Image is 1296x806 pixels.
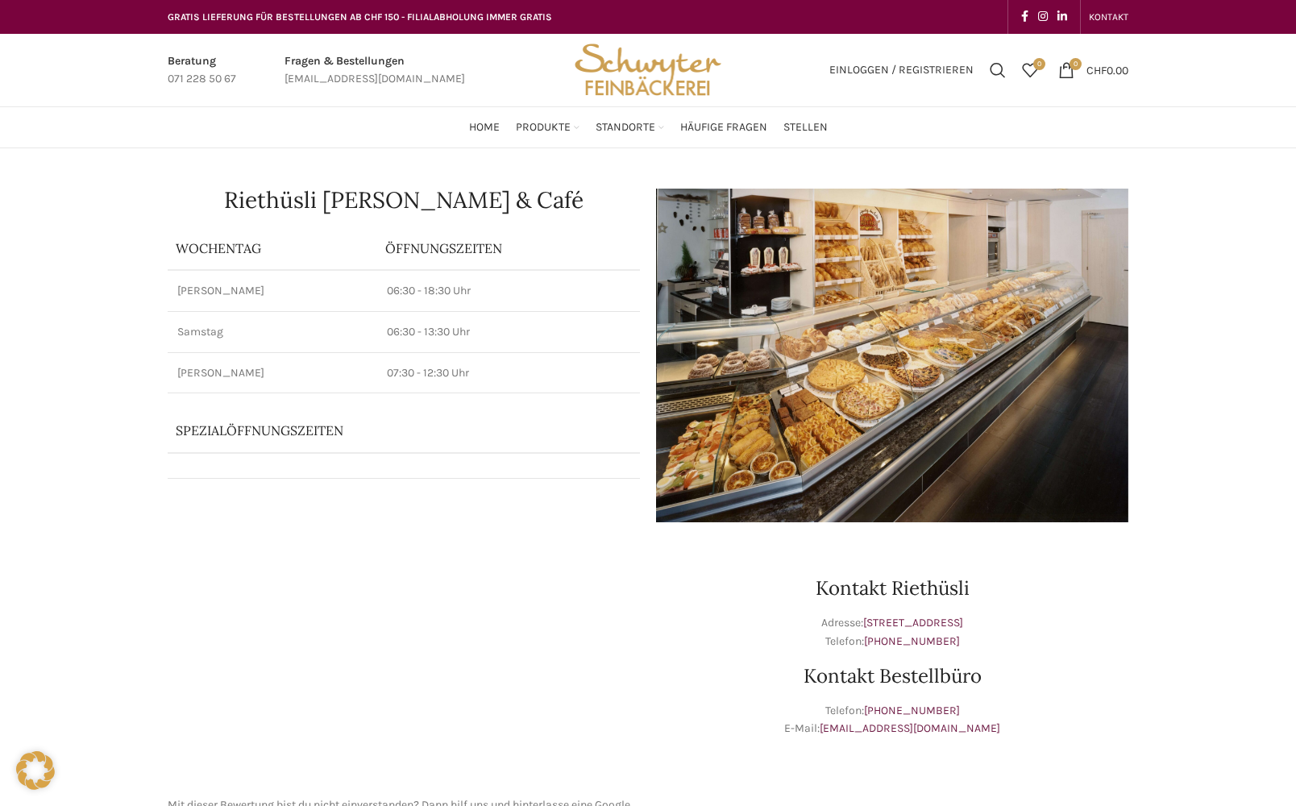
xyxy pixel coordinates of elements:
[864,634,960,648] a: [PHONE_NUMBER]
[168,52,236,89] a: Infobox link
[516,111,579,143] a: Produkte
[569,34,727,106] img: Bäckerei Schwyter
[596,120,655,135] span: Standorte
[469,120,500,135] span: Home
[385,239,632,257] p: ÖFFNUNGSZEITEN
[387,365,630,381] p: 07:30 - 12:30 Uhr
[656,667,1128,686] h2: Kontakt Bestellbüro
[516,120,571,135] span: Produkte
[1033,58,1045,70] span: 0
[820,721,1000,735] a: [EMAIL_ADDRESS][DOMAIN_NAME]
[1089,1,1128,33] a: KONTAKT
[783,120,828,135] span: Stellen
[1086,63,1107,77] span: CHF
[1050,54,1136,86] a: 0 CHF0.00
[1070,58,1082,70] span: 0
[864,704,960,717] a: [PHONE_NUMBER]
[469,111,500,143] a: Home
[656,579,1128,598] h2: Kontakt Riethüsli
[656,614,1128,650] p: Adresse: Telefon:
[168,538,640,780] iframe: bäckerei schwyter riethüsli
[982,54,1014,86] a: Suchen
[176,422,587,439] p: Spezialöffnungszeiten
[1014,54,1046,86] a: 0
[1053,6,1072,28] a: Linkedin social link
[783,111,828,143] a: Stellen
[1089,11,1128,23] span: KONTAKT
[387,283,630,299] p: 06:30 - 18:30 Uhr
[821,54,982,86] a: Einloggen / Registrieren
[863,616,963,629] a: [STREET_ADDRESS]
[1081,1,1136,33] div: Secondary navigation
[177,283,368,299] p: [PERSON_NAME]
[596,111,664,143] a: Standorte
[160,111,1136,143] div: Main navigation
[176,239,369,257] p: Wochentag
[1033,6,1053,28] a: Instagram social link
[569,62,727,76] a: Site logo
[387,324,630,340] p: 06:30 - 13:30 Uhr
[1014,54,1046,86] div: Meine Wunschliste
[177,365,368,381] p: [PERSON_NAME]
[177,324,368,340] p: Samstag
[1086,63,1128,77] bdi: 0.00
[680,120,767,135] span: Häufige Fragen
[829,64,974,76] span: Einloggen / Registrieren
[285,52,465,89] a: Infobox link
[680,111,767,143] a: Häufige Fragen
[168,11,552,23] span: GRATIS LIEFERUNG FÜR BESTELLUNGEN AB CHF 150 - FILIALABHOLUNG IMMER GRATIS
[1016,6,1033,28] a: Facebook social link
[168,189,640,211] h1: Riethüsli [PERSON_NAME] & Café
[656,702,1128,738] p: Telefon: E-Mail:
